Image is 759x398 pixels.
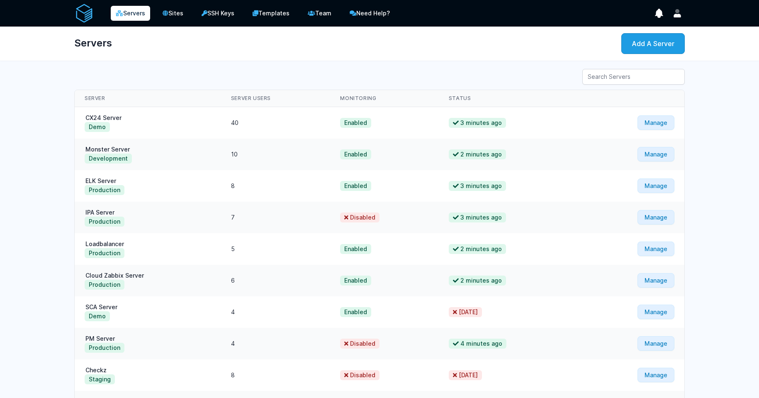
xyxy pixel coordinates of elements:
td: 8 [221,359,331,391]
span: 3 minutes ago [449,212,506,222]
a: Manage [637,210,674,225]
a: Manage [637,273,674,288]
td: 8 [221,170,331,202]
span: [DATE] [449,370,482,380]
span: 3 minutes ago [449,118,506,128]
a: SSH Keys [196,5,240,22]
a: Need Help? [344,5,396,22]
button: show notifications [652,6,667,21]
a: Checkz [85,366,107,374]
td: 7 [221,202,331,233]
button: Demo [85,122,110,132]
button: User menu [670,6,685,21]
a: Manage [637,147,674,161]
button: Production [85,217,124,227]
a: Add A Server [621,33,685,54]
td: 4 [221,328,331,359]
span: 4 minutes ago [449,339,506,349]
a: Team [302,5,337,22]
span: Enabled [340,149,371,159]
span: Disabled [340,370,379,380]
span: Enabled [340,118,371,128]
td: 4 [221,296,331,328]
input: Search Servers [582,69,685,85]
button: Demo [85,311,110,321]
a: Cloud Zabbix Server [85,272,145,279]
a: ELK Server [85,177,117,184]
button: Production [85,343,124,353]
a: Templates [247,5,295,22]
button: Production [85,185,124,195]
td: 10 [221,139,331,170]
td: 40 [221,107,331,139]
a: Manage [637,305,674,319]
a: Sites [157,5,189,22]
span: [DATE] [449,307,482,317]
th: Status [439,90,581,107]
button: Development [85,154,132,164]
button: Production [85,248,124,258]
th: Server [75,90,221,107]
td: 6 [221,265,331,296]
span: 3 minutes ago [449,181,506,191]
a: Manage [637,368,674,382]
span: Disabled [340,339,379,349]
a: CX24 Server [85,114,122,121]
span: Enabled [340,276,371,286]
span: Enabled [340,181,371,191]
a: Manage [637,242,674,256]
span: Enabled [340,244,371,254]
a: Monster Server [85,146,131,153]
span: Enabled [340,307,371,317]
span: Disabled [340,212,379,222]
a: Loadbalancer [85,240,125,247]
a: SCA Server [85,303,118,310]
th: Server Users [221,90,331,107]
a: Manage [637,115,674,130]
a: Manage [637,336,674,351]
h1: Servers [74,33,112,53]
span: 2 minutes ago [449,149,506,159]
img: serverAuth logo [74,3,94,23]
td: 5 [221,233,331,265]
button: Staging [85,374,115,384]
button: Production [85,280,124,290]
a: Servers [111,6,150,21]
a: Manage [637,178,674,193]
span: 2 minutes ago [449,276,506,286]
th: Monitoring [330,90,438,107]
a: PM Server [85,335,116,342]
a: IPA Server [85,209,115,216]
span: 2 minutes ago [449,244,506,254]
